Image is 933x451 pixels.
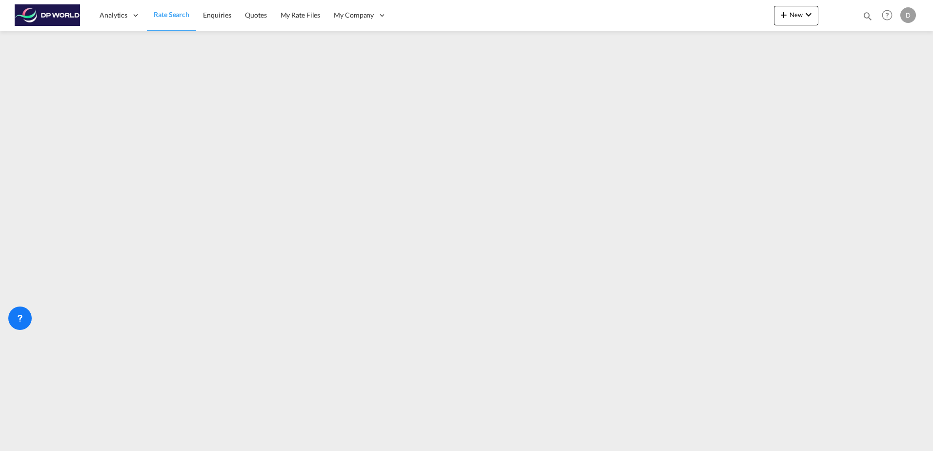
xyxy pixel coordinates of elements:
[154,10,189,19] span: Rate Search
[879,7,895,23] span: Help
[203,11,231,19] span: Enquiries
[879,7,900,24] div: Help
[862,11,873,21] md-icon: icon-magnify
[803,9,814,20] md-icon: icon-chevron-down
[100,10,127,20] span: Analytics
[778,9,790,20] md-icon: icon-plus 400-fg
[774,6,818,25] button: icon-plus 400-fgNewicon-chevron-down
[862,11,873,25] div: icon-magnify
[900,7,916,23] div: D
[15,4,81,26] img: c08ca190194411f088ed0f3ba295208c.png
[281,11,321,19] span: My Rate Files
[334,10,374,20] span: My Company
[245,11,266,19] span: Quotes
[778,11,814,19] span: New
